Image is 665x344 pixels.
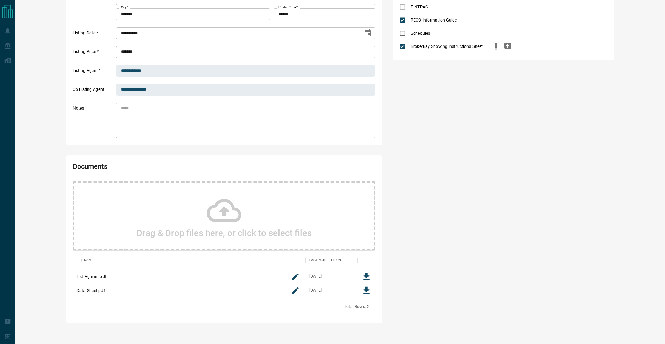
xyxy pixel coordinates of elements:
[309,250,341,270] div: Last Modified On
[344,304,370,310] div: Total Rows: 2
[289,284,302,298] button: rename button
[136,228,312,238] h2: Drag & Drop files here, or click to select files
[73,30,114,39] label: Listing Date
[73,181,375,250] div: Drag & Drop files here, or click to select files
[490,40,502,53] button: priority
[306,250,358,270] div: Last Modified On
[289,270,302,284] button: rename button
[121,5,128,10] label: City
[73,68,114,77] label: Listing Agent
[73,105,114,138] label: Notes
[409,30,432,36] span: Schedules
[73,250,306,270] div: Filename
[77,274,106,280] p: List Agrmnt.pdf
[73,87,114,96] label: Co Listing Agent
[309,274,322,279] div: Sep 12, 2025
[278,5,298,10] label: Postal Code
[361,26,375,40] button: Choose date, selected date is Sep 12, 2025
[409,17,459,23] span: RECO Information Guide
[309,287,322,293] div: Sep 12, 2025
[73,49,114,58] label: Listing Price
[409,43,485,50] span: BrokerBay Showing Instructions Sheet
[360,284,373,298] button: Download File
[77,287,105,294] p: Data Sheet.pdf
[409,4,430,10] span: FINTRAC
[502,40,514,53] button: add note
[77,250,94,270] div: Filename
[360,270,373,284] button: Download File
[73,162,254,174] h2: Documents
